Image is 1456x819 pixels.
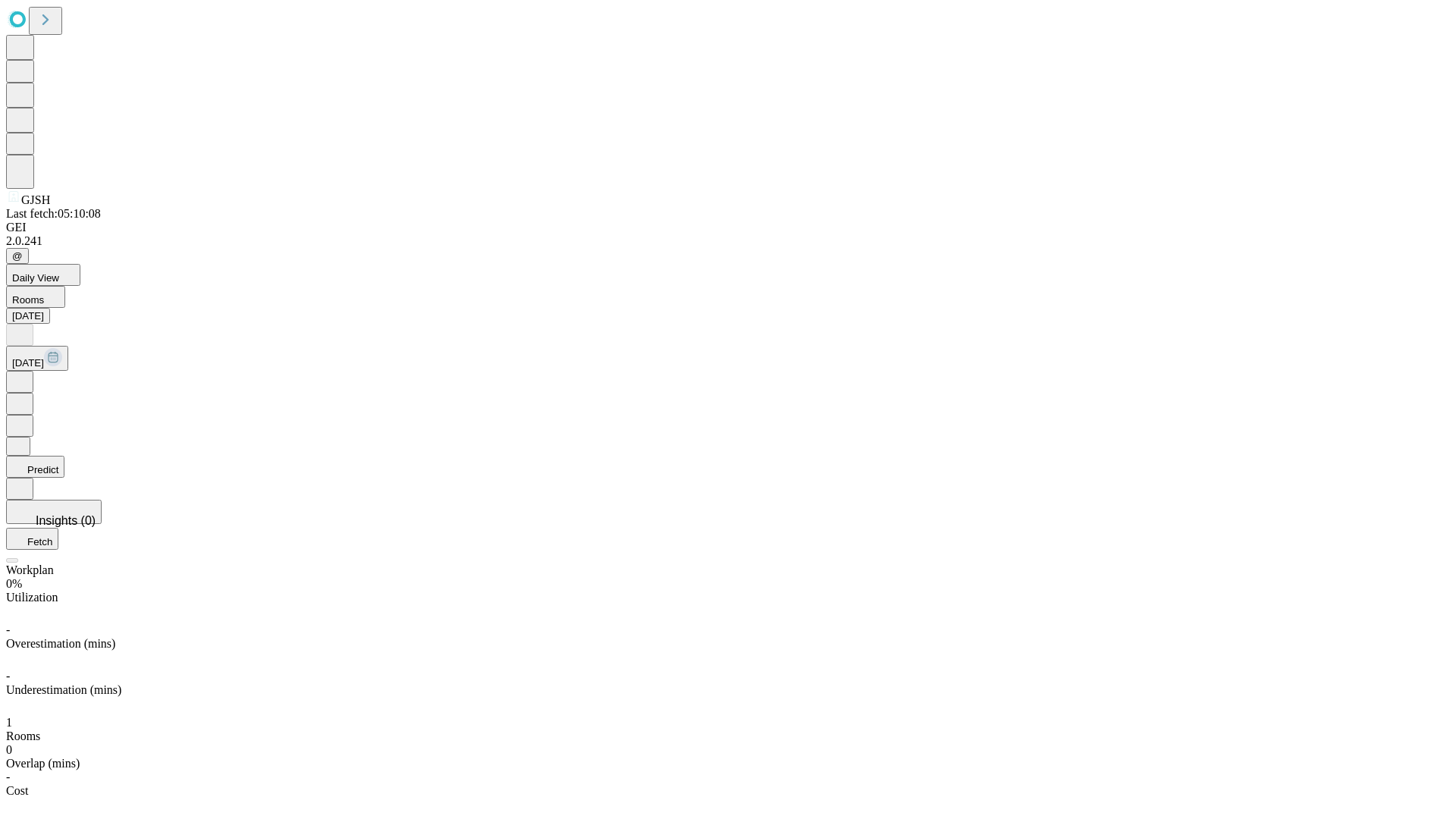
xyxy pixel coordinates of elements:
[21,193,50,206] span: GJSH
[6,456,64,478] button: Predict
[12,294,44,306] span: Rooms
[12,272,59,284] span: Daily View
[12,357,44,369] span: [DATE]
[6,221,1450,234] div: GEI
[6,591,58,604] span: Utilization
[6,683,121,696] span: Underestimation (mins)
[6,730,40,742] span: Rooms
[6,757,80,770] span: Overlap (mins)
[6,264,80,286] button: Daily View
[6,500,102,524] button: Insights (0)
[6,346,68,371] button: [DATE]
[6,234,1450,248] div: 2.0.241
[6,784,28,797] span: Cost
[6,770,10,783] span: -
[6,716,12,729] span: 1
[6,207,101,220] span: Last fetch: 05:10:08
[6,670,10,682] span: -
[12,250,23,262] span: @
[6,308,50,324] button: [DATE]
[6,743,12,756] span: 0
[6,577,22,590] span: 0%
[6,528,58,550] button: Fetch
[6,637,115,650] span: Overestimation (mins)
[36,514,96,527] span: Insights (0)
[6,286,65,308] button: Rooms
[6,563,54,576] span: Workplan
[6,623,10,636] span: -
[6,248,29,264] button: @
